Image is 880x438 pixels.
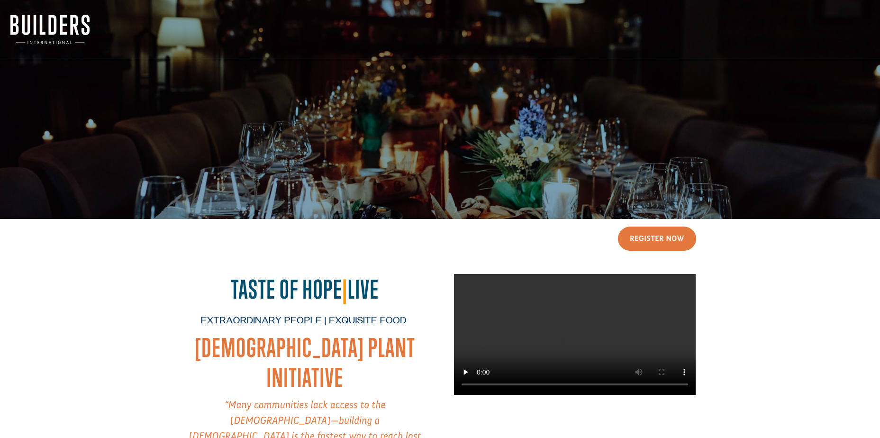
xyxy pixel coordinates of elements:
[201,316,407,328] span: Extraordinary People | Exquisite Food
[184,274,426,309] h2: Taste of Hope Live
[10,15,90,44] img: Builders International
[618,227,696,251] a: Register Now
[195,332,415,392] span: [DEMOGRAPHIC_DATA] Plant Initiative
[342,274,347,304] span: |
